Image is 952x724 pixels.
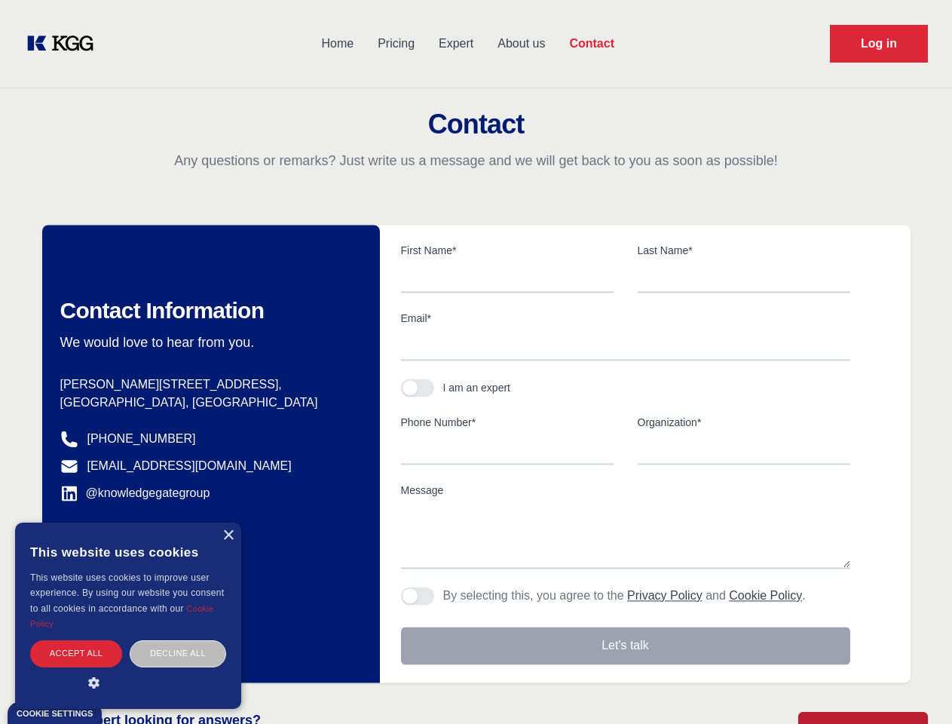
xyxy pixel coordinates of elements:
[401,311,850,326] label: Email*
[401,627,850,664] button: Let's talk
[30,604,214,628] a: Cookie Policy
[222,530,234,541] div: Close
[401,243,614,258] label: First Name*
[557,24,626,63] a: Contact
[877,652,952,724] iframe: Chat Widget
[18,152,934,170] p: Any questions or remarks? Just write us a message and we will get back to you as soon as possible!
[87,430,196,448] a: [PHONE_NUMBER]
[638,243,850,258] label: Last Name*
[30,534,226,570] div: This website uses cookies
[485,24,557,63] a: About us
[18,109,934,140] h2: Contact
[830,25,928,63] a: Request Demo
[130,640,226,667] div: Decline all
[30,640,122,667] div: Accept all
[729,589,802,602] a: Cookie Policy
[401,415,614,430] label: Phone Number*
[30,572,224,614] span: This website uses cookies to improve user experience. By using our website you consent to all coo...
[60,297,356,324] h2: Contact Information
[627,589,703,602] a: Privacy Policy
[60,484,210,502] a: @knowledgegategroup
[366,24,427,63] a: Pricing
[60,376,356,394] p: [PERSON_NAME][STREET_ADDRESS],
[638,415,850,430] label: Organization*
[17,710,93,718] div: Cookie settings
[427,24,485,63] a: Expert
[24,32,106,56] a: KOL Knowledge Platform: Talk to Key External Experts (KEE)
[443,587,806,605] p: By selecting this, you agree to the and .
[60,394,356,412] p: [GEOGRAPHIC_DATA], [GEOGRAPHIC_DATA]
[87,457,292,475] a: [EMAIL_ADDRESS][DOMAIN_NAME]
[401,483,850,498] label: Message
[443,380,511,395] div: I am an expert
[60,333,356,351] p: We would love to hear from you.
[309,24,366,63] a: Home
